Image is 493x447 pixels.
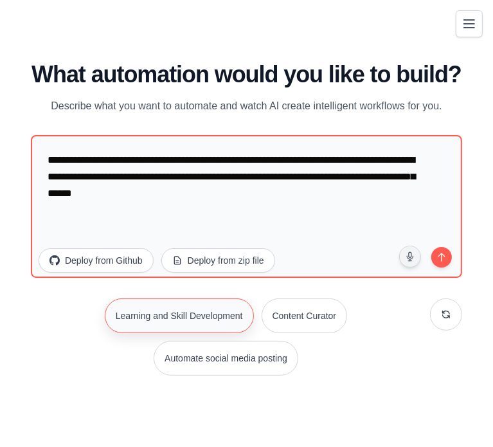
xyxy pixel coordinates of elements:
[262,298,348,333] button: Content Curator
[39,248,154,273] button: Deploy from Github
[456,10,483,37] button: Toggle navigation
[31,98,462,114] p: Describe what you want to automate and watch AI create intelligent workflows for you.
[161,248,275,273] button: Deploy from zip file
[31,62,462,87] h1: What automation would you like to build?
[154,341,298,376] button: Automate social media posting
[105,298,254,333] button: Learning and Skill Development
[429,385,493,447] iframe: Chat Widget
